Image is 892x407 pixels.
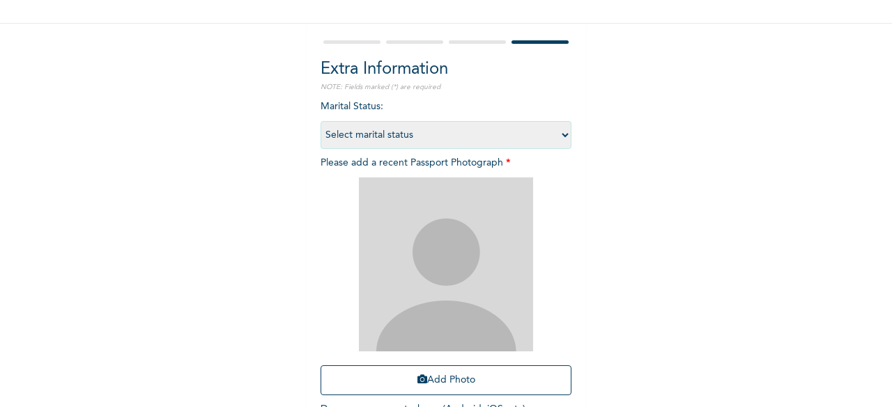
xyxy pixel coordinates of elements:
[321,102,571,140] span: Marital Status :
[321,158,571,402] span: Please add a recent Passport Photograph
[321,57,571,82] h2: Extra Information
[321,82,571,93] p: NOTE: Fields marked (*) are required
[359,177,533,351] img: Crop
[321,365,571,395] button: Add Photo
